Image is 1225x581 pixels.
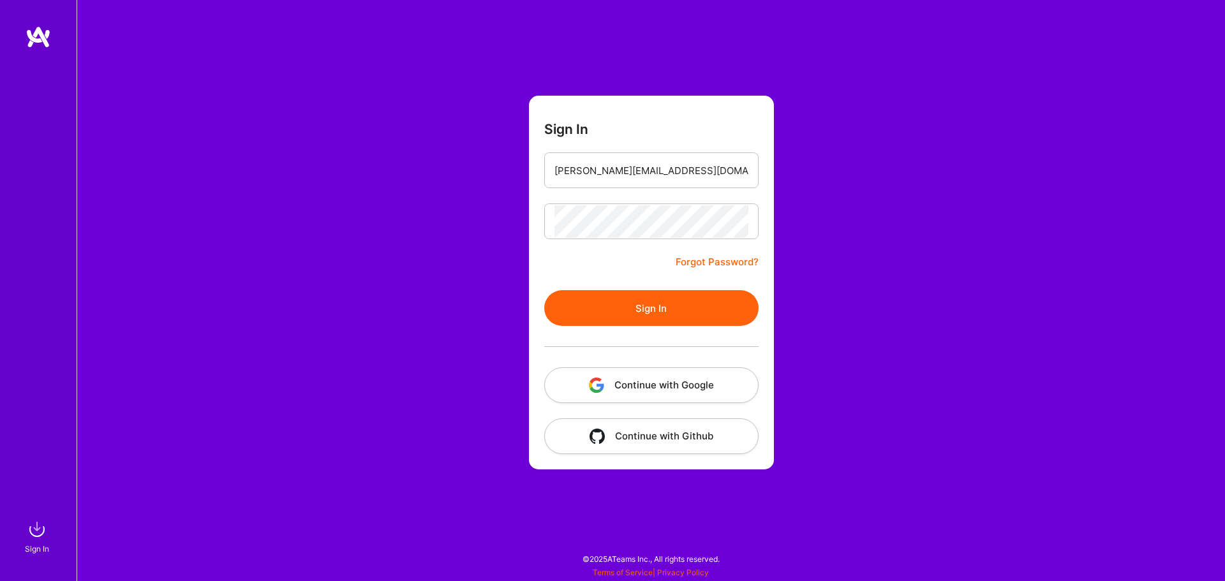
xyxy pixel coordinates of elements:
[544,290,759,326] button: Sign In
[593,568,709,577] span: |
[544,367,759,403] button: Continue with Google
[27,517,50,555] a: sign inSign In
[544,418,759,454] button: Continue with Github
[676,254,759,270] a: Forgot Password?
[26,26,51,48] img: logo
[554,154,748,187] input: Email...
[24,517,50,542] img: sign in
[590,429,605,444] img: icon
[77,543,1225,575] div: © 2025 ATeams Inc., All rights reserved.
[25,542,49,555] div: Sign In
[544,121,588,137] h3: Sign In
[593,568,653,577] a: Terms of Service
[589,378,604,393] img: icon
[657,568,709,577] a: Privacy Policy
